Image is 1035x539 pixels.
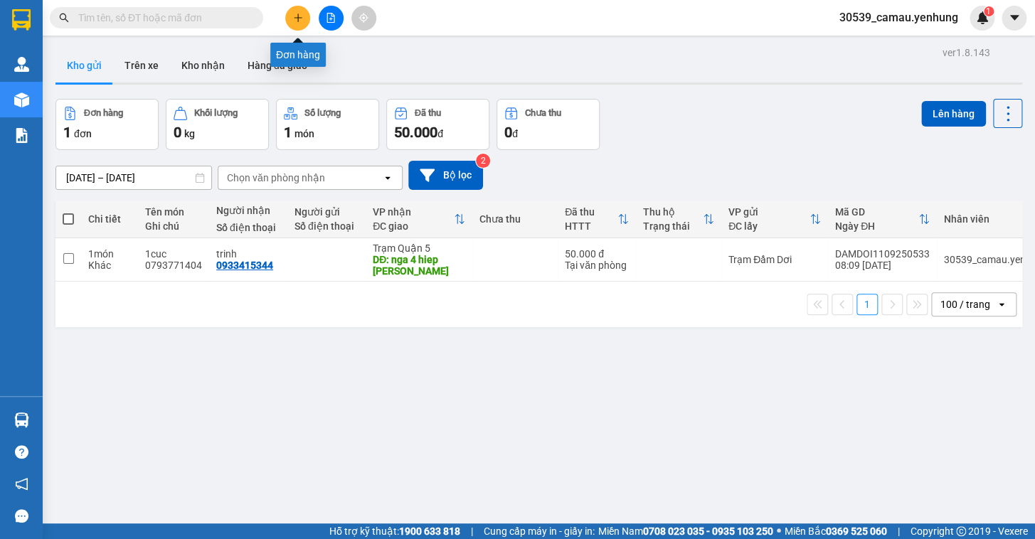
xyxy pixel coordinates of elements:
div: ĐC lấy [728,220,810,232]
div: trinh [216,248,280,260]
th: Toggle SortBy [558,201,636,238]
strong: 0708 023 035 - 0935 103 250 [643,525,773,537]
div: HTTT [565,220,617,232]
button: Kho nhận [170,48,236,82]
span: Hỗ trợ kỹ thuật: [329,523,460,539]
div: Tại văn phòng [565,260,629,271]
th: Toggle SortBy [366,201,472,238]
strong: 0369 525 060 [826,525,887,537]
th: Toggle SortBy [721,201,828,238]
div: Khác [88,260,131,271]
div: 100 / trang [940,297,990,311]
span: 1 [63,124,71,141]
div: Số điện thoại [216,222,280,233]
span: plus [293,13,303,23]
div: Ghi chú [145,220,202,232]
div: Trạm Đầm Dơi [728,254,821,265]
span: file-add [326,13,336,23]
sup: 2 [476,154,490,168]
button: Khối lượng0kg [166,99,269,150]
span: đ [512,128,518,139]
span: search [59,13,69,23]
span: kg [184,128,195,139]
div: Chưa thu [525,108,561,118]
span: ⚪️ [777,528,781,534]
span: 1 [986,6,991,16]
button: 1 [856,294,878,315]
div: Chưa thu [479,213,551,225]
svg: open [996,299,1007,310]
div: 0793771404 [145,260,202,271]
span: question-circle [15,445,28,459]
span: caret-down [1008,11,1021,24]
img: icon-new-feature [976,11,989,24]
span: notification [15,477,28,491]
button: aim [351,6,376,31]
div: 50.000 đ [565,248,629,260]
div: Đã thu [415,108,441,118]
sup: 1 [984,6,994,16]
div: VP gửi [728,206,810,218]
input: Tìm tên, số ĐT hoặc mã đơn [78,10,246,26]
div: ĐC giao [373,220,454,232]
span: | [471,523,473,539]
div: Người gửi [294,206,359,218]
button: Đã thu50.000đ [386,99,489,150]
div: Trạm Quận 5 [373,242,465,254]
button: Lên hàng [921,101,986,127]
div: Đơn hàng [270,43,326,67]
button: Bộ lọc [408,161,483,190]
span: 1 [284,124,292,141]
div: Khối lượng [194,108,238,118]
span: message [15,509,28,523]
img: warehouse-icon [14,92,29,107]
svg: open [382,172,393,183]
th: Toggle SortBy [828,201,937,238]
button: Số lượng1món [276,99,379,150]
span: 0 [174,124,181,141]
button: file-add [319,6,344,31]
div: DĐ: nga 4 hiep phuoc dong nai [373,254,465,277]
button: Hàng đã giao [236,48,319,82]
span: món [294,128,314,139]
strong: 1900 633 818 [399,525,460,537]
span: aim [359,13,368,23]
div: Đã thu [565,206,617,218]
span: đ [437,128,443,139]
span: copyright [956,526,966,536]
div: Tên món [145,206,202,218]
div: 08:09 [DATE] [835,260,930,271]
button: plus [285,6,310,31]
input: Select a date range. [56,166,211,189]
div: Đơn hàng [84,108,123,118]
button: Trên xe [113,48,170,82]
div: 1cuc [145,248,202,260]
div: Thu hộ [643,206,703,218]
span: | [898,523,900,539]
div: Người nhận [216,205,280,216]
span: đơn [74,128,92,139]
div: ver 1.8.143 [943,45,990,60]
span: 30539_camau.yenhung [828,9,970,26]
div: 1 món [88,248,131,260]
button: Đơn hàng1đơn [55,99,159,150]
span: Cung cấp máy in - giấy in: [484,523,595,539]
button: Kho gửi [55,48,113,82]
div: Trạng thái [643,220,703,232]
img: logo-vxr [12,9,31,31]
div: Số lượng [304,108,341,118]
span: 50.000 [394,124,437,141]
div: Ngày ĐH [835,220,918,232]
div: 0933415344 [216,260,273,271]
img: warehouse-icon [14,57,29,72]
div: DAMDOI1109250533 [835,248,930,260]
button: Chưa thu0đ [497,99,600,150]
span: Miền Nam [598,523,773,539]
div: Mã GD [835,206,918,218]
img: solution-icon [14,128,29,143]
div: VP nhận [373,206,454,218]
img: warehouse-icon [14,412,29,427]
span: Miền Bắc [785,523,887,539]
div: Số điện thoại [294,220,359,232]
div: Chi tiết [88,213,131,225]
